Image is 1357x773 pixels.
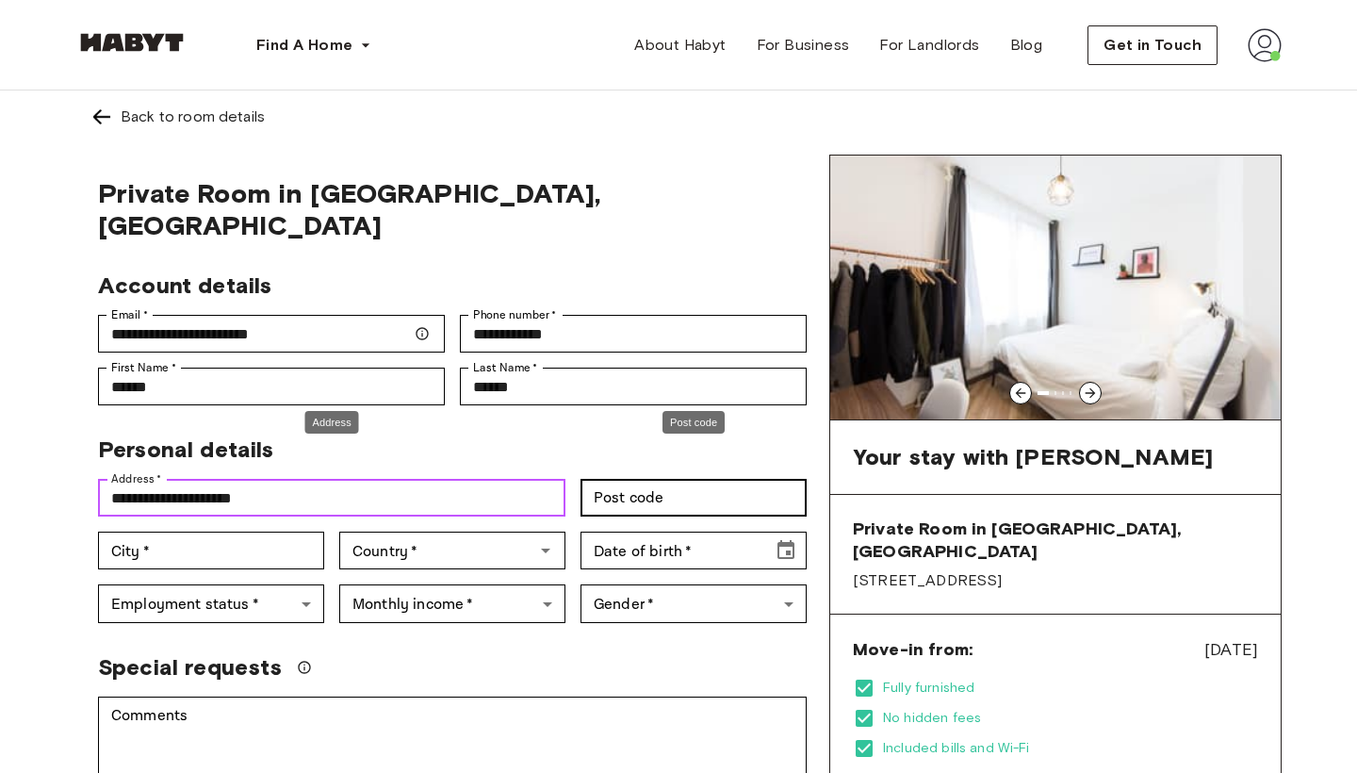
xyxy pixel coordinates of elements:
span: Your stay with [PERSON_NAME] [853,443,1213,471]
img: Image of the room [830,156,1281,419]
span: Move-in from: [853,638,973,661]
div: Email [98,315,445,353]
button: Choose date [767,532,805,569]
img: avatar [1248,28,1282,62]
img: Left pointing arrow [90,106,113,128]
label: Address [111,470,162,487]
span: Special requests [98,653,282,682]
span: [STREET_ADDRESS] [853,570,1258,591]
div: Back to room details [121,106,265,128]
span: For Business [757,34,850,57]
a: Blog [995,26,1058,64]
span: Account details [98,271,271,299]
div: City [98,532,324,569]
span: Blog [1010,34,1043,57]
div: Post code [580,479,807,517]
a: For Landlords [864,26,994,64]
span: Personal details [98,436,273,463]
label: First Name [111,359,176,376]
span: Private Room in [GEOGRAPHIC_DATA], [GEOGRAPHIC_DATA] [98,177,807,241]
svg: Make sure your email is correct — we'll send your booking details there. [415,326,430,341]
img: Habyt [75,33,188,52]
a: Left pointing arrowBack to room details [75,90,1282,143]
span: About Habyt [634,34,726,57]
div: Last Name [460,368,807,405]
div: Phone number [460,315,807,353]
label: Phone number [473,306,557,323]
span: [DATE] [1204,637,1258,662]
svg: We'll do our best to accommodate your request, but please note we can't guarantee it will be poss... [297,660,312,675]
span: Private Room in [GEOGRAPHIC_DATA], [GEOGRAPHIC_DATA] [853,518,1258,563]
span: No hidden fees [883,709,1258,728]
a: For Business [742,26,865,64]
span: For Landlords [879,34,979,57]
a: About Habyt [619,26,741,64]
label: Last Name [473,359,538,376]
span: Included bills and Wi-Fi [883,739,1258,758]
button: Find A Home [241,26,386,64]
button: Open [532,537,559,564]
span: Fully furnished [883,679,1258,698]
div: Address [98,479,565,517]
span: Get in Touch [1104,34,1202,57]
div: First Name [98,368,445,405]
div: Address [305,411,359,435]
label: Email [111,306,148,323]
span: Find A Home [256,34,352,57]
div: Post code [662,411,725,435]
button: Get in Touch [1087,25,1218,65]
